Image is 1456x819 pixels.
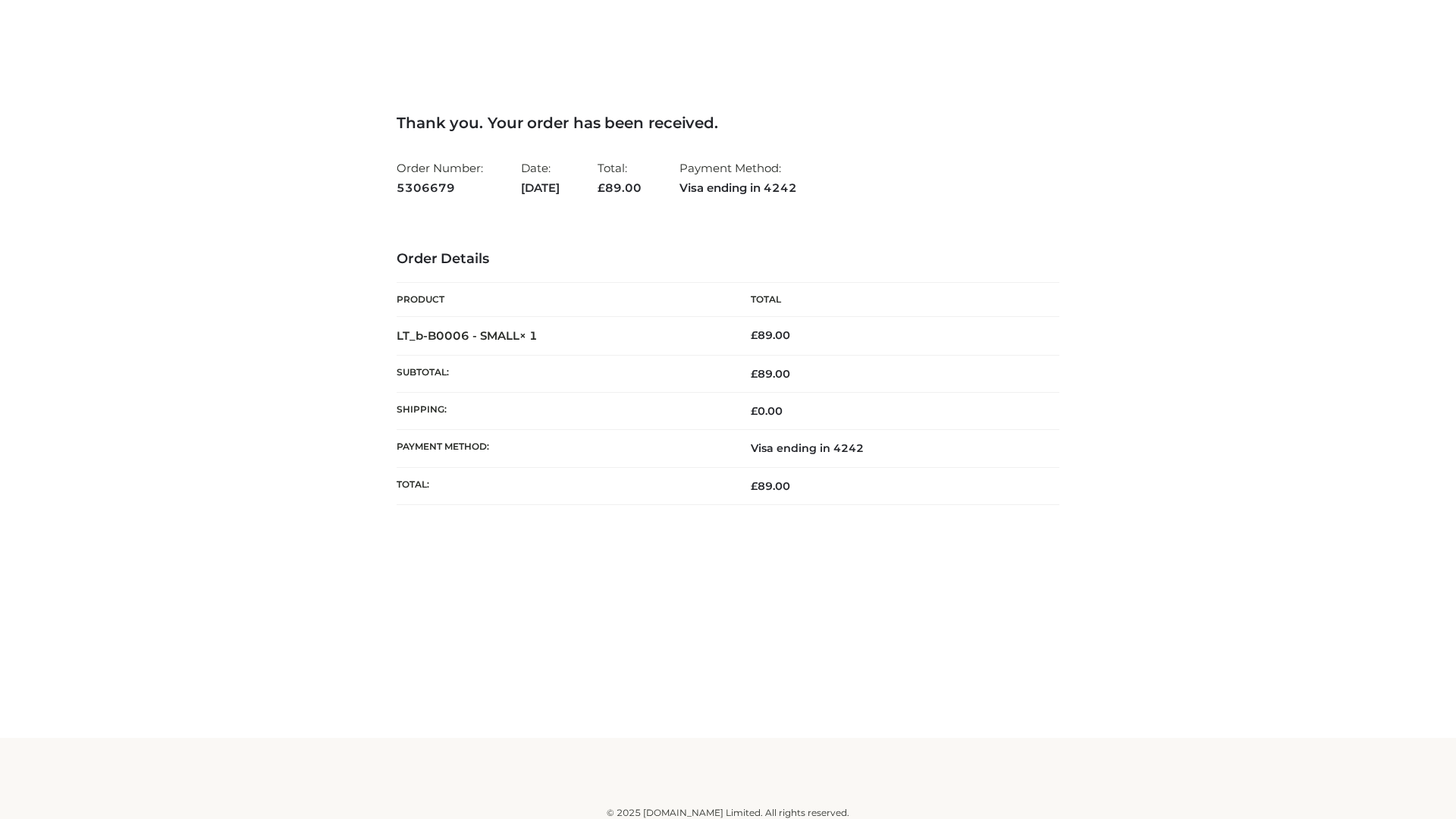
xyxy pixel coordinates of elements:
th: Total: [397,467,728,504]
li: Order Number: [397,155,483,201]
span: 89.00 [598,180,642,195]
span: 89.00 [751,367,790,381]
h3: Thank you. Your order has been received. [397,114,1059,132]
span: £ [751,479,758,493]
li: Payment Method: [679,155,797,201]
strong: Visa ending in 4242 [679,178,797,198]
th: Payment method: [397,430,728,467]
th: Shipping: [397,393,728,430]
th: Total [728,283,1059,317]
span: £ [751,367,758,381]
li: Date: [521,155,560,201]
span: £ [751,404,758,418]
td: Visa ending in 4242 [728,430,1059,467]
strong: LT_b-B0006 - SMALL [397,328,538,343]
strong: × 1 [519,328,538,343]
strong: [DATE] [521,178,560,198]
span: 89.00 [751,479,790,493]
th: Subtotal: [397,355,728,392]
bdi: 89.00 [751,328,790,342]
strong: 5306679 [397,178,483,198]
h3: Order Details [397,251,1059,268]
bdi: 0.00 [751,404,783,418]
span: £ [598,180,605,195]
th: Product [397,283,728,317]
span: £ [751,328,758,342]
li: Total: [598,155,642,201]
